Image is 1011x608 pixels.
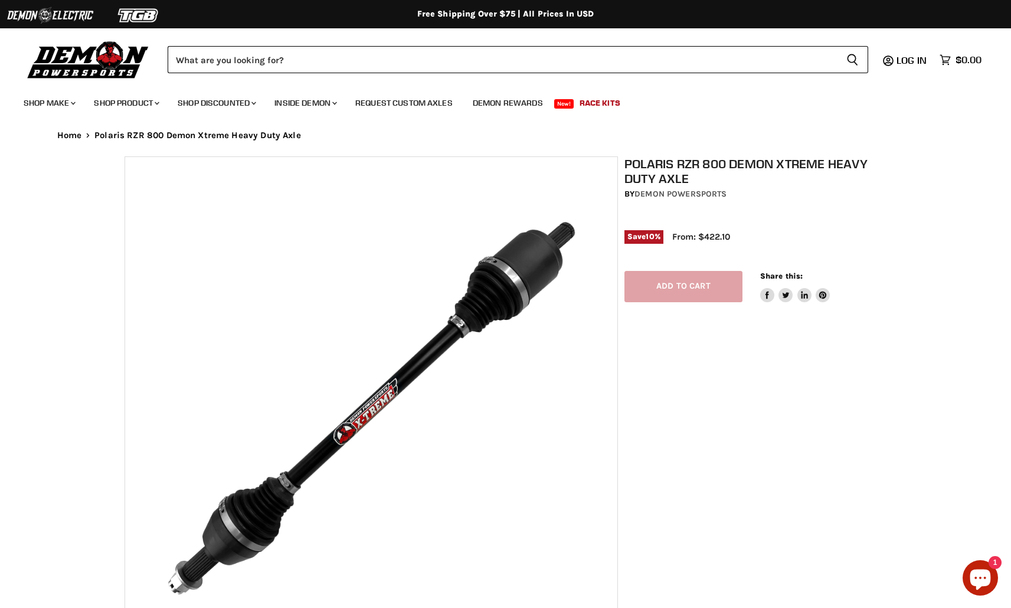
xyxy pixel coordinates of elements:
[554,99,574,109] span: New!
[57,130,82,140] a: Home
[169,91,263,115] a: Shop Discounted
[6,4,94,27] img: Demon Electric Logo 2
[634,189,727,199] a: Demon Powersports
[837,46,868,73] button: Search
[897,54,927,66] span: Log in
[624,188,894,201] div: by
[94,130,301,140] span: Polaris RZR 800 Demon Xtreme Heavy Duty Axle
[15,86,979,115] ul: Main menu
[672,231,730,242] span: From: $422.10
[760,271,830,302] aside: Share this:
[168,46,868,73] form: Product
[891,55,934,66] a: Log in
[956,54,981,66] span: $0.00
[85,91,166,115] a: Shop Product
[34,130,978,140] nav: Breadcrumbs
[34,9,978,19] div: Free Shipping Over $75 | All Prices In USD
[464,91,552,115] a: Demon Rewards
[959,560,1002,599] inbox-online-store-chat: Shopify online store chat
[760,272,803,280] span: Share this:
[266,91,344,115] a: Inside Demon
[346,91,462,115] a: Request Custom Axles
[24,38,153,80] img: Demon Powersports
[646,232,654,241] span: 10
[624,230,663,243] span: Save %
[934,51,987,68] a: $0.00
[15,91,83,115] a: Shop Make
[94,4,183,27] img: TGB Logo 2
[624,156,894,186] h1: Polaris RZR 800 Demon Xtreme Heavy Duty Axle
[168,46,837,73] input: Search
[571,91,629,115] a: Race Kits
